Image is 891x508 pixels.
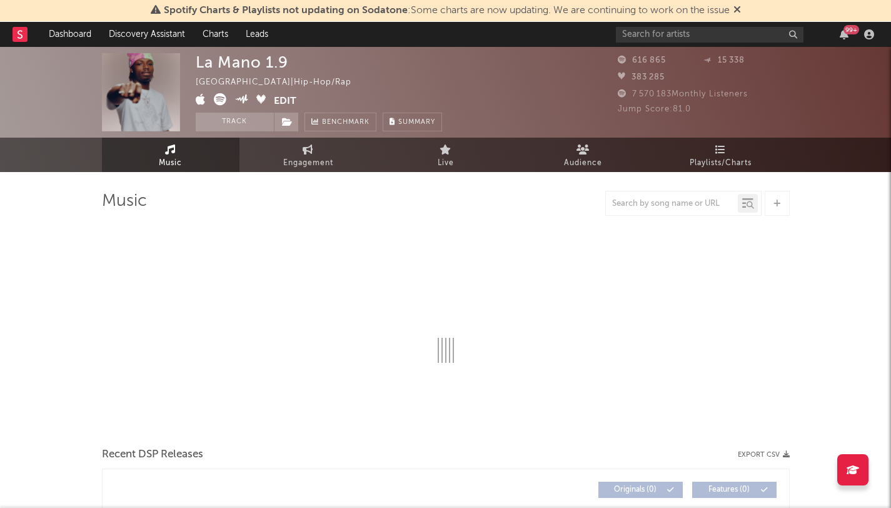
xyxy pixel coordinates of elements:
a: Engagement [239,138,377,172]
span: Audience [564,156,602,171]
span: Originals ( 0 ) [607,486,664,494]
a: Leads [237,22,277,47]
span: Recent DSP Releases [102,447,203,462]
span: Spotify Charts & Playlists not updating on Sodatone [164,6,408,16]
span: Benchmark [322,115,370,130]
div: [GEOGRAPHIC_DATA] | Hip-Hop/Rap [196,75,366,90]
input: Search for artists [616,27,803,43]
span: Features ( 0 ) [700,486,758,494]
button: Export CSV [738,451,790,459]
span: Playlists/Charts [690,156,752,171]
a: Charts [194,22,237,47]
div: La Mano 1.9 [196,53,288,71]
button: Summary [383,113,442,131]
a: Music [102,138,239,172]
span: 616 865 [618,56,666,64]
span: 383 285 [618,73,665,81]
a: Live [377,138,515,172]
span: : Some charts are now updating. We are continuing to work on the issue [164,6,730,16]
a: Audience [515,138,652,172]
a: Playlists/Charts [652,138,790,172]
span: Jump Score: 81.0 [618,105,691,113]
button: Originals(0) [598,482,683,498]
button: Track [196,113,274,131]
span: Live [438,156,454,171]
span: Dismiss [733,6,741,16]
button: 99+ [840,29,848,39]
button: Features(0) [692,482,777,498]
span: 15 338 [703,56,745,64]
span: Engagement [283,156,333,171]
div: 99 + [843,25,859,34]
span: 7 570 183 Monthly Listeners [618,90,748,98]
a: Discovery Assistant [100,22,194,47]
span: Music [159,156,182,171]
a: Dashboard [40,22,100,47]
a: Benchmark [305,113,376,131]
button: Edit [274,93,296,109]
span: Summary [398,119,435,126]
input: Search by song name or URL [606,199,738,209]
